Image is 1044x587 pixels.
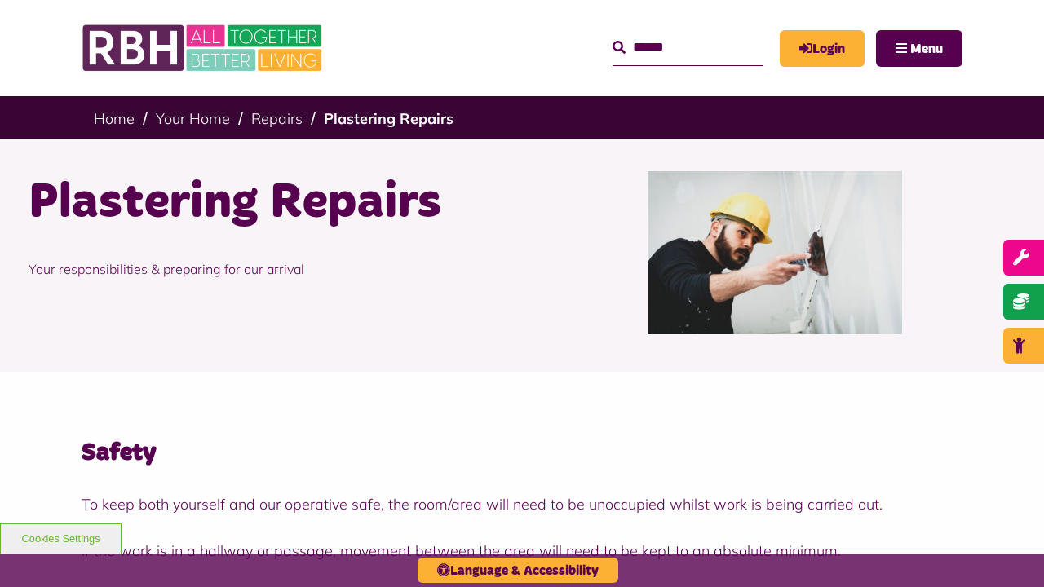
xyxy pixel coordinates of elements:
strong: Safety [82,440,157,465]
img: RBH [82,16,326,80]
a: Home [94,109,135,128]
p: Your responsibilities & preparing for our arrival [29,235,510,303]
button: Navigation [876,30,962,67]
a: Your Home [156,109,230,128]
span: Menu [910,42,943,55]
p: To keep both yourself and our operative safe, the room/area will need to be unoccupied whilst wor... [82,493,962,515]
a: Plastering Repairs [324,109,453,128]
button: Language & Accessibility [418,558,618,583]
a: Repairs [251,109,303,128]
p: If the work is in a hallway or passage, movement between the area will need to be kept to an abso... [82,540,962,562]
img: Worker Plastering Gypsum Board Wall BKUNWAG [648,171,901,334]
iframe: Netcall Web Assistant for live chat [971,514,1044,587]
a: MyRBH [780,30,865,67]
h1: Plastering Repairs [29,171,510,235]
